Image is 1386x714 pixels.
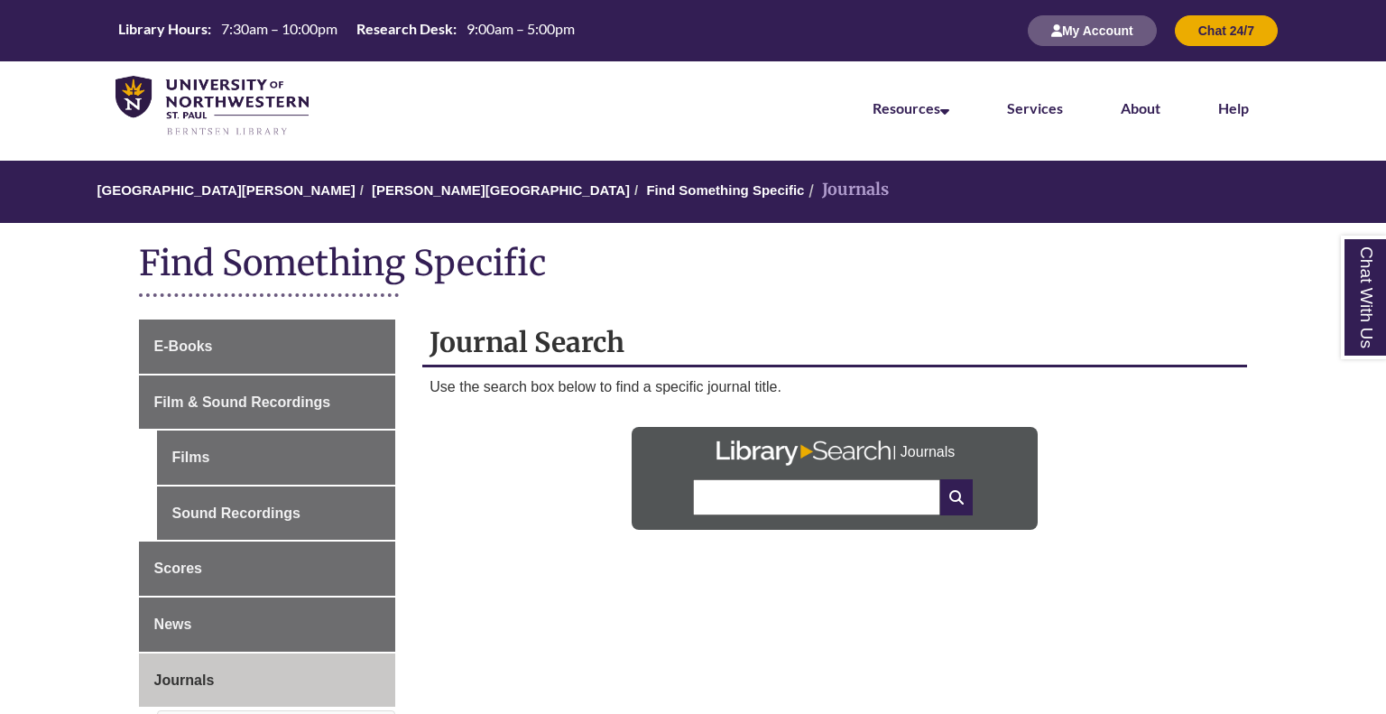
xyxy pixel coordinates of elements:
a: Help [1218,99,1249,116]
span: 7:30am – 10:00pm [221,20,337,37]
img: UNWSP Library Logo [115,76,309,137]
a: Chat 24/7 [1175,23,1278,38]
a: Sound Recordings [157,487,396,541]
a: About [1121,99,1160,116]
button: Chat 24/7 [1175,15,1278,46]
th: Library Hours: [111,19,214,39]
p: | Journals [892,434,955,463]
th: Research Desk: [349,19,459,39]
span: Scores [154,561,202,576]
a: Journals [139,654,396,708]
button: My Account [1028,15,1157,46]
a: Services [1007,99,1063,116]
p: Use the search box below to find a specific journal title. [430,376,1240,398]
a: Find Something Specific [646,182,804,198]
img: Library Search Logo [715,440,892,467]
span: Journals [154,672,215,688]
a: Resources [873,99,949,116]
span: E-Books [154,338,213,354]
a: Hours Today [111,19,582,43]
a: Scores [139,542,396,596]
a: [PERSON_NAME][GEOGRAPHIC_DATA] [372,182,630,198]
li: Journals [804,177,889,203]
a: [GEOGRAPHIC_DATA][PERSON_NAME] [97,182,356,198]
a: My Account [1028,23,1157,38]
h2: Journal Search [422,320,1247,367]
a: E-Books [139,320,396,374]
a: Films [157,431,396,485]
a: News [139,598,396,652]
h1: Find Something Specific [139,241,1248,289]
a: Film & Sound Recordings [139,376,396,430]
span: Film & Sound Recordings [154,394,331,410]
table: Hours Today [111,19,582,42]
span: 9:00am – 5:00pm [467,20,575,37]
span: News [154,617,192,632]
